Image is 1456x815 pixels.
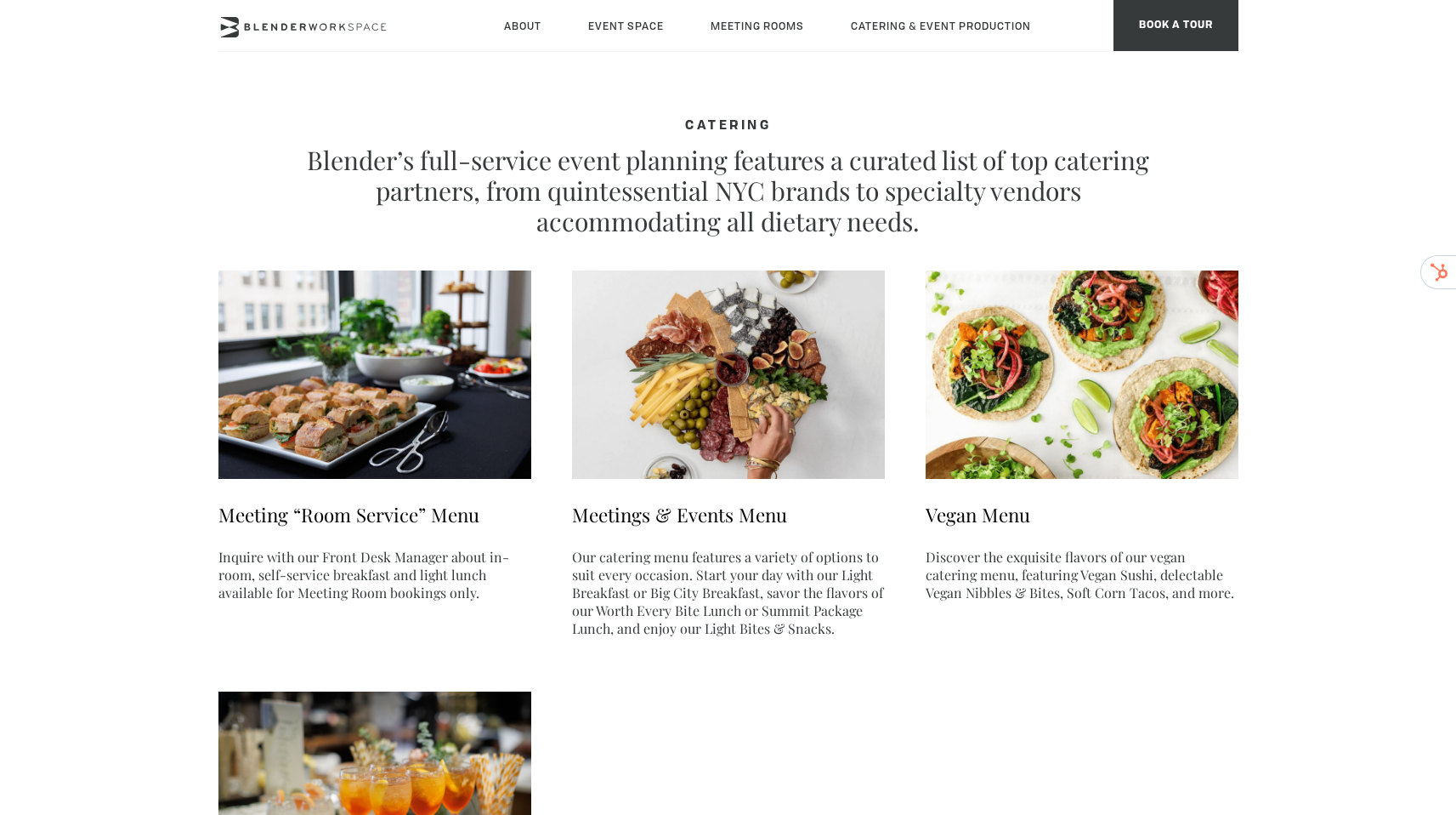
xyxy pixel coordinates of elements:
[572,548,885,637] p: Our catering menu features a variety of options to suit every occasion. Start your day with our L...
[926,548,1238,601] p: Discover the exquisite flavors of our vegan catering menu, featuring Vegan Sushi, delectable Vega...
[926,502,1030,527] a: Vegan Menu
[572,502,787,527] a: Meetings & Events Menu
[303,145,1153,237] p: Blender’s full-service event planning features a curated list of top catering partners, from quin...
[303,119,1153,134] h4: CATERING
[218,548,531,601] p: Inquire with our Front Desk Manager about in-room, self-service breakfast and light lunch availab...
[218,502,479,527] a: Meeting “Room Service” Menu
[1371,733,1456,815] iframe: Chat Widget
